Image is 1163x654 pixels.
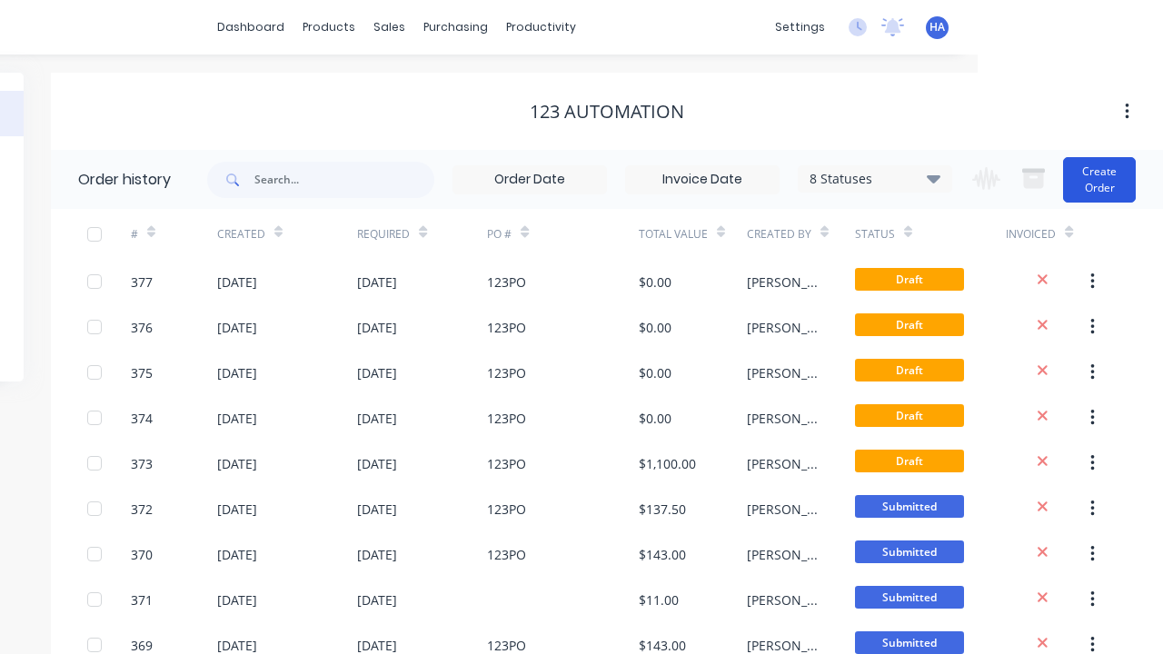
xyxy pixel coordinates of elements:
[747,454,819,473] div: [PERSON_NAME]
[855,226,895,243] div: Status
[487,545,526,564] div: 123PO
[487,318,526,337] div: 123PO
[131,409,153,428] div: 374
[131,209,217,259] div: #
[747,209,855,259] div: Created By
[855,359,964,381] span: Draft
[747,545,819,564] div: [PERSON_NAME]
[929,19,945,35] span: HA
[131,226,138,243] div: #
[855,268,964,291] span: Draft
[357,226,410,243] div: Required
[217,500,257,519] div: [DATE]
[530,101,684,123] div: 123 Automation
[131,272,153,292] div: 377
[487,500,526,519] div: 123PO
[747,409,819,428] div: [PERSON_NAME]
[357,454,397,473] div: [DATE]
[639,363,671,382] div: $0.00
[747,272,819,292] div: [PERSON_NAME]
[131,318,153,337] div: 376
[357,272,397,292] div: [DATE]
[799,169,951,189] div: 8 Statuses
[855,540,964,563] span: Submitted
[131,545,153,564] div: 370
[364,14,414,41] div: sales
[487,272,526,292] div: 123PO
[639,209,747,259] div: Total Value
[855,404,964,427] span: Draft
[217,590,257,609] div: [DATE]
[747,500,819,519] div: [PERSON_NAME]
[487,454,526,473] div: 123PO
[747,363,819,382] div: [PERSON_NAME]
[639,272,671,292] div: $0.00
[639,590,679,609] div: $11.00
[217,318,257,337] div: [DATE]
[217,272,257,292] div: [DATE]
[131,454,153,473] div: 373
[639,454,696,473] div: $1,100.00
[208,14,293,41] a: dashboard
[131,363,153,382] div: 375
[1063,157,1136,203] button: Create Order
[217,209,358,259] div: Created
[766,14,834,41] div: settings
[1006,209,1092,259] div: Invoiced
[217,226,265,243] div: Created
[747,590,819,609] div: [PERSON_NAME]
[1006,226,1056,243] div: Invoiced
[293,14,364,41] div: products
[217,545,257,564] div: [DATE]
[131,590,153,609] div: 371
[855,450,964,472] span: Draft
[626,166,779,193] input: Invoice Date
[747,226,811,243] div: Created By
[487,363,526,382] div: 123PO
[131,500,153,519] div: 372
[855,631,964,654] span: Submitted
[639,318,671,337] div: $0.00
[357,209,487,259] div: Required
[217,454,257,473] div: [DATE]
[357,409,397,428] div: [DATE]
[254,162,434,198] input: Search...
[855,586,964,609] span: Submitted
[357,363,397,382] div: [DATE]
[639,500,686,519] div: $137.50
[639,409,671,428] div: $0.00
[855,495,964,518] span: Submitted
[453,166,606,193] input: Order Date
[78,169,171,191] div: Order history
[487,409,526,428] div: 123PO
[414,14,497,41] div: purchasing
[855,313,964,336] span: Draft
[497,14,585,41] div: productivity
[487,209,639,259] div: PO #
[217,409,257,428] div: [DATE]
[357,590,397,609] div: [DATE]
[855,209,1007,259] div: Status
[639,226,708,243] div: Total Value
[357,545,397,564] div: [DATE]
[747,318,819,337] div: [PERSON_NAME]
[357,500,397,519] div: [DATE]
[357,318,397,337] div: [DATE]
[487,226,512,243] div: PO #
[639,545,686,564] div: $143.00
[217,363,257,382] div: [DATE]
